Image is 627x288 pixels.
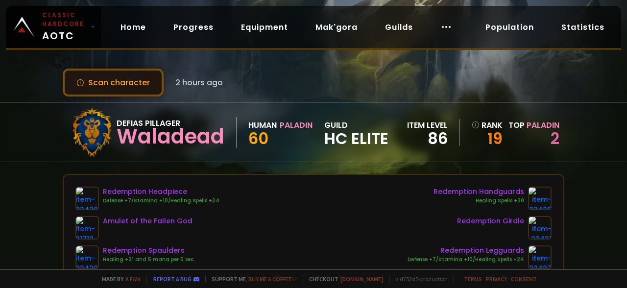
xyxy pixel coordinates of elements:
a: 2 [551,127,559,149]
div: Healing +31 and 5 mana per 5 sec. [103,256,194,264]
span: Support me, [205,275,297,283]
span: Paladin [527,120,559,131]
a: Privacy [486,275,507,283]
button: Scan character [63,69,164,96]
span: AOTC [42,11,87,43]
a: Classic HardcoreAOTC [6,6,101,48]
a: Report a bug [153,275,192,283]
div: Defense +7/Stamina +10/Healing Spells +24 [408,256,524,264]
a: Consent [511,275,537,283]
a: 19 [472,131,503,146]
div: Healing Spells +30 [434,197,524,205]
span: 60 [248,127,268,149]
div: Defense +7/Stamina +10/Healing Spells +24 [103,197,219,205]
a: Population [478,17,542,37]
div: Redemption Spaulders [103,245,194,256]
img: item-22431 [528,216,552,240]
img: item-22427 [528,245,552,269]
div: Defias Pillager [117,117,224,129]
img: item-22426 [528,187,552,210]
div: Redemption Headpiece [103,187,219,197]
span: Checkout [303,275,383,283]
a: a fan [125,275,140,283]
img: item-22428 [75,187,99,210]
a: [DOMAIN_NAME] [340,275,383,283]
a: Equipment [233,17,296,37]
a: Statistics [554,17,612,37]
div: Redemption Girdle [457,216,524,226]
span: HC Elite [324,131,388,146]
div: Redemption Legguards [408,245,524,256]
a: Mak'gora [308,17,365,37]
div: Amulet of the Fallen God [103,216,193,226]
div: item level [407,119,448,131]
div: 86 [407,131,448,146]
div: Waladead [117,129,224,144]
span: v. d752d5 - production [389,275,448,283]
div: Human [248,119,277,131]
div: Top [508,119,559,131]
div: guild [324,119,388,146]
div: Paladin [280,119,313,131]
a: Progress [166,17,221,37]
a: Home [113,17,154,37]
span: Made by [96,275,140,283]
a: Guilds [377,17,421,37]
img: item-21712 [75,216,99,240]
a: Buy me a coffee [248,275,297,283]
div: rank [472,119,503,131]
div: Redemption Handguards [434,187,524,197]
span: 2 hours ago [175,76,223,89]
img: item-22429 [75,245,99,269]
small: Classic Hardcore [42,11,87,28]
a: Terms [464,275,482,283]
